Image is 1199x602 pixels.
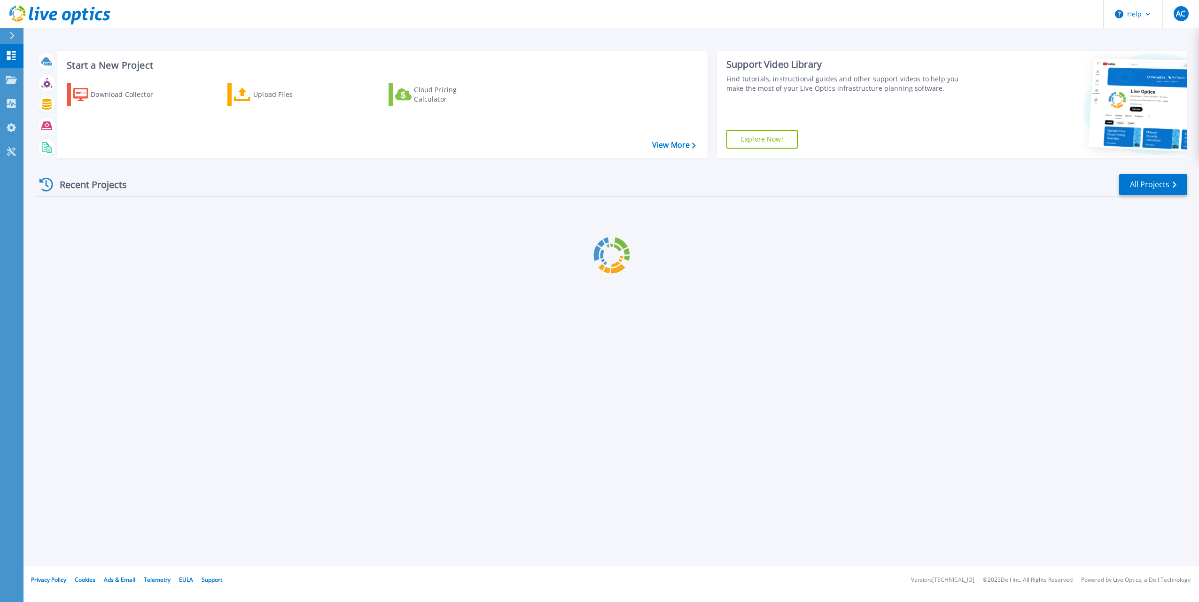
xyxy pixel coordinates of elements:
div: Upload Files [253,85,328,104]
a: Ads & Email [104,576,135,584]
a: Explore Now! [726,130,798,149]
a: View More [652,141,696,150]
a: All Projects [1119,174,1187,195]
a: Cloud Pricing Calculator [389,83,493,106]
div: Download Collector [91,85,166,104]
a: Cookies [75,576,95,584]
div: Support Video Library [726,58,969,71]
a: Privacy Policy [31,576,66,584]
li: Version: [TECHNICAL_ID] [911,577,974,583]
div: Find tutorials, instructional guides and other support videos to help you make the most of your L... [726,74,969,93]
a: Telemetry [144,576,171,584]
li: Powered by Live Optics, a Dell Technology [1081,577,1191,583]
a: EULA [179,576,193,584]
div: Cloud Pricing Calculator [414,85,489,104]
h3: Start a New Project [67,60,695,71]
a: Support [202,576,222,584]
div: Recent Projects [36,173,140,196]
a: Download Collector [67,83,171,106]
a: Upload Files [227,83,332,106]
span: AC [1176,10,1185,17]
li: © 2025 Dell Inc. All Rights Reserved [983,577,1073,583]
